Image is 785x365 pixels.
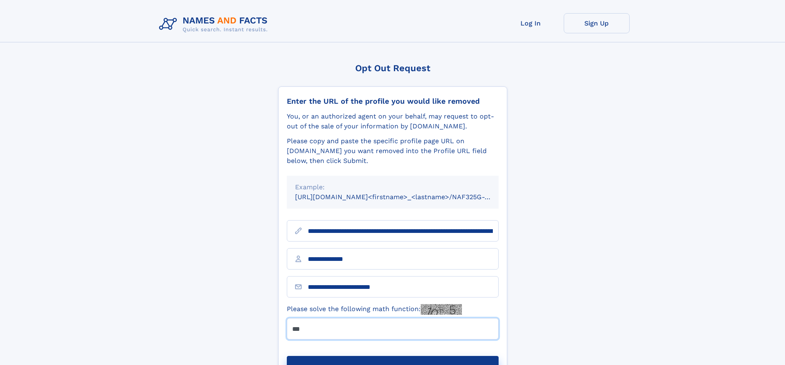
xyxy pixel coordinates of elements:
[287,97,499,106] div: Enter the URL of the profile you would like removed
[295,182,490,192] div: Example:
[156,13,274,35] img: Logo Names and Facts
[287,112,499,131] div: You, or an authorized agent on your behalf, may request to opt-out of the sale of your informatio...
[287,136,499,166] div: Please copy and paste the specific profile page URL on [DOMAIN_NAME] you want removed into the Pr...
[564,13,630,33] a: Sign Up
[295,193,514,201] small: [URL][DOMAIN_NAME]<firstname>_<lastname>/NAF325G-xxxxxxxx
[278,63,507,73] div: Opt Out Request
[498,13,564,33] a: Log In
[287,304,462,315] label: Please solve the following math function:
